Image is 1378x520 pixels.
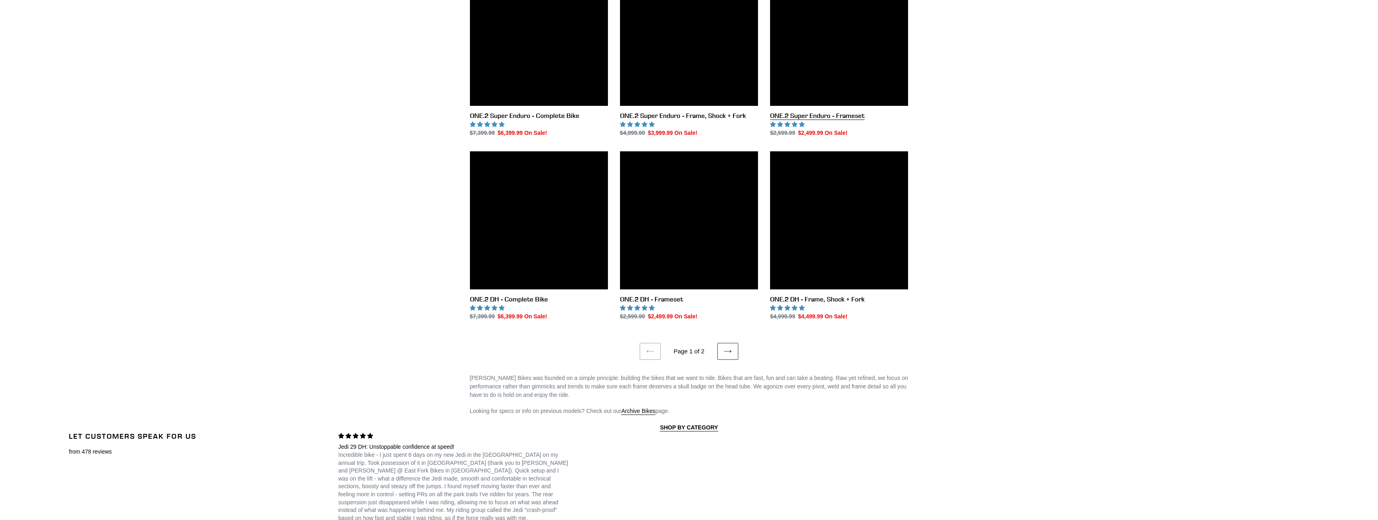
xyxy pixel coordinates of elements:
[69,432,317,441] h2: Let customers speak for us
[338,443,569,451] div: Jedi 29 DH: Unstoppable confidence at speed!
[470,408,670,415] span: Looking for specs or info on previous models? Check out our page.
[470,374,908,399] p: [PERSON_NAME] Bikes was founded on a simple principle: building the bikes that we want to ride. B...
[663,347,716,356] li: Page 1 of 2
[660,424,718,431] a: SHOP BY CATEGORY
[69,448,317,456] span: from 478 reviews
[621,408,655,415] a: Archive Bikes
[660,424,718,431] strong: SHOP BY CATEGORY
[338,432,569,440] div: 5 stars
